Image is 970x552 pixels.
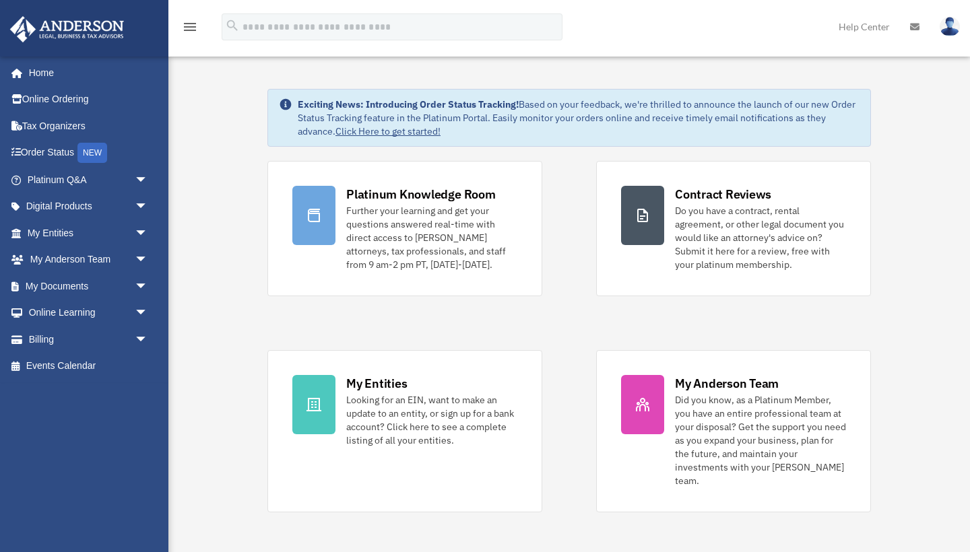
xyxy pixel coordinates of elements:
strong: Exciting News: Introducing Order Status Tracking! [298,98,519,110]
a: menu [182,24,198,35]
span: arrow_drop_down [135,273,162,300]
i: search [225,18,240,33]
a: Platinum Knowledge Room Further your learning and get your questions answered real-time with dire... [267,161,542,296]
a: Events Calendar [9,353,168,380]
div: Do you have a contract, rental agreement, or other legal document you would like an attorney's ad... [675,204,846,271]
div: Based on your feedback, we're thrilled to announce the launch of our new Order Status Tracking fe... [298,98,860,138]
div: Platinum Knowledge Room [346,186,496,203]
a: Billingarrow_drop_down [9,326,168,353]
a: Online Ordering [9,86,168,113]
div: Further your learning and get your questions answered real-time with direct access to [PERSON_NAM... [346,204,517,271]
a: Platinum Q&Aarrow_drop_down [9,166,168,193]
a: My Anderson Team Did you know, as a Platinum Member, you have an entire professional team at your... [596,350,871,512]
a: My Anderson Teamarrow_drop_down [9,246,168,273]
i: menu [182,19,198,35]
img: User Pic [940,17,960,36]
span: arrow_drop_down [135,326,162,353]
span: arrow_drop_down [135,193,162,221]
span: arrow_drop_down [135,219,162,247]
a: My Entitiesarrow_drop_down [9,219,168,246]
a: My Entities Looking for an EIN, want to make an update to an entity, or sign up for a bank accoun... [267,350,542,512]
a: Tax Organizers [9,112,168,139]
a: Contract Reviews Do you have a contract, rental agreement, or other legal document you would like... [596,161,871,296]
span: arrow_drop_down [135,166,162,194]
span: arrow_drop_down [135,246,162,274]
a: Click Here to get started! [335,125,441,137]
a: Home [9,59,162,86]
div: Contract Reviews [675,186,771,203]
img: Anderson Advisors Platinum Portal [6,16,128,42]
a: Digital Productsarrow_drop_down [9,193,168,220]
div: My Anderson Team [675,375,779,392]
a: Online Learningarrow_drop_down [9,300,168,326]
a: Order StatusNEW [9,139,168,167]
span: arrow_drop_down [135,300,162,327]
div: NEW [77,143,107,163]
div: My Entities [346,375,407,392]
div: Looking for an EIN, want to make an update to an entity, or sign up for a bank account? Click her... [346,393,517,447]
div: Did you know, as a Platinum Member, you have an entire professional team at your disposal? Get th... [675,393,846,487]
a: My Documentsarrow_drop_down [9,273,168,300]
